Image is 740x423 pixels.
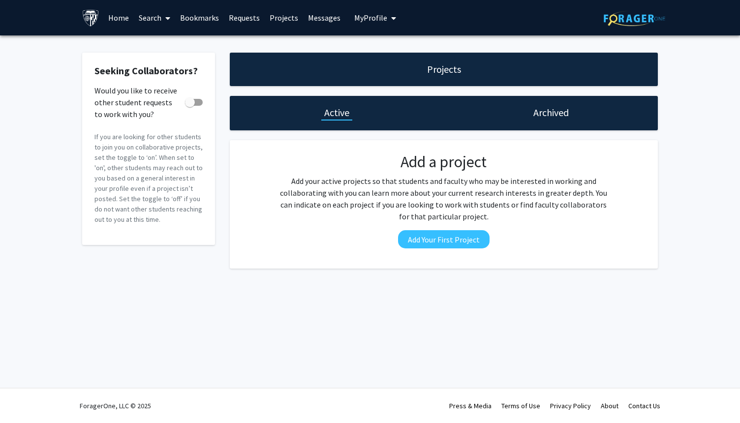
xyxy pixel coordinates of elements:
[277,152,611,171] h2: Add a project
[82,9,99,27] img: Johns Hopkins University Logo
[80,389,151,423] div: ForagerOne, LLC © 2025
[277,175,611,222] p: Add your active projects so that students and faculty who may be interested in working and collab...
[324,106,349,120] h1: Active
[224,0,265,35] a: Requests
[94,65,203,77] h2: Seeking Collaborators?
[354,13,387,23] span: My Profile
[427,62,461,76] h1: Projects
[604,11,665,26] img: ForagerOne Logo
[103,0,134,35] a: Home
[7,379,42,416] iframe: Chat
[398,230,490,248] button: Add Your First Project
[265,0,303,35] a: Projects
[134,0,175,35] a: Search
[94,85,181,120] span: Would you like to receive other student requests to work with you?
[550,401,591,410] a: Privacy Policy
[533,106,569,120] h1: Archived
[175,0,224,35] a: Bookmarks
[601,401,618,410] a: About
[628,401,660,410] a: Contact Us
[501,401,540,410] a: Terms of Use
[303,0,345,35] a: Messages
[449,401,492,410] a: Press & Media
[94,132,203,225] p: If you are looking for other students to join you on collaborative projects, set the toggle to ‘o...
